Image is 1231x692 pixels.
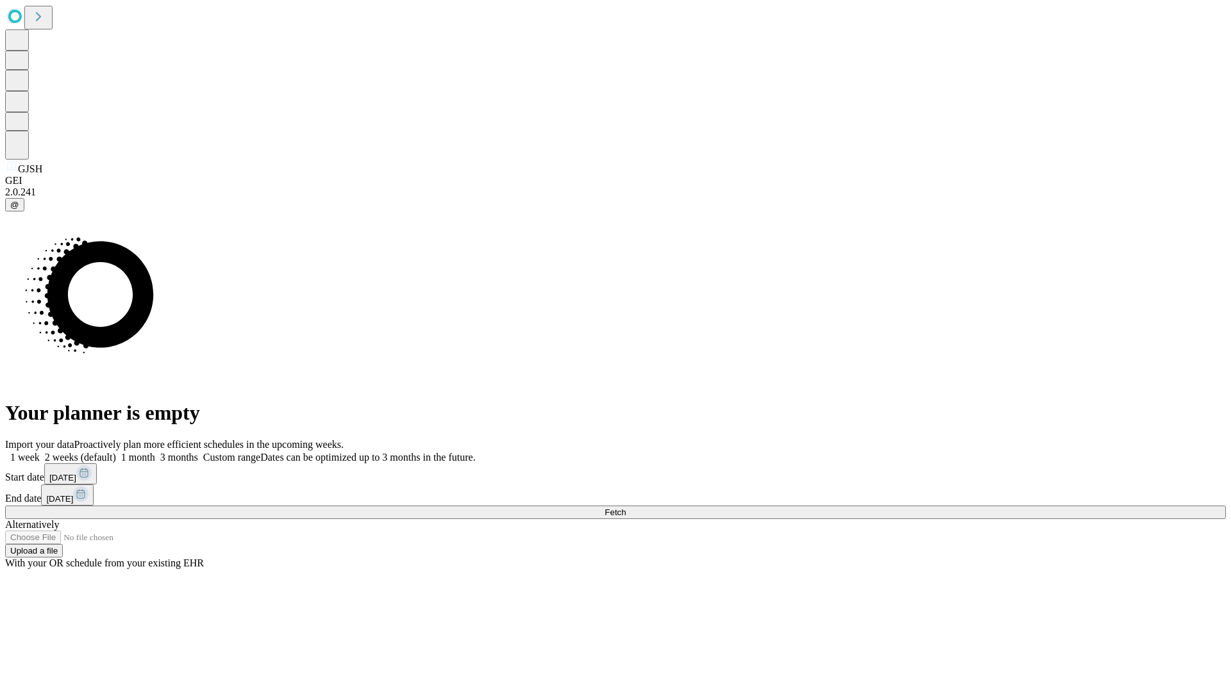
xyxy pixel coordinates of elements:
span: Dates can be optimized up to 3 months in the future. [260,452,475,463]
button: @ [5,198,24,211]
div: 2.0.241 [5,186,1226,198]
button: Upload a file [5,544,63,557]
span: [DATE] [46,494,73,504]
button: [DATE] [44,463,97,484]
span: 3 months [160,452,198,463]
span: 1 week [10,452,40,463]
span: With your OR schedule from your existing EHR [5,557,204,568]
span: GJSH [18,163,42,174]
div: Start date [5,463,1226,484]
button: Fetch [5,506,1226,519]
span: 2 weeks (default) [45,452,116,463]
span: Proactively plan more efficient schedules in the upcoming weeks. [74,439,344,450]
span: Fetch [605,507,626,517]
span: 1 month [121,452,155,463]
div: GEI [5,175,1226,186]
span: Import your data [5,439,74,450]
span: [DATE] [49,473,76,482]
h1: Your planner is empty [5,401,1226,425]
button: [DATE] [41,484,94,506]
span: Custom range [203,452,260,463]
div: End date [5,484,1226,506]
span: @ [10,200,19,210]
span: Alternatively [5,519,59,530]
